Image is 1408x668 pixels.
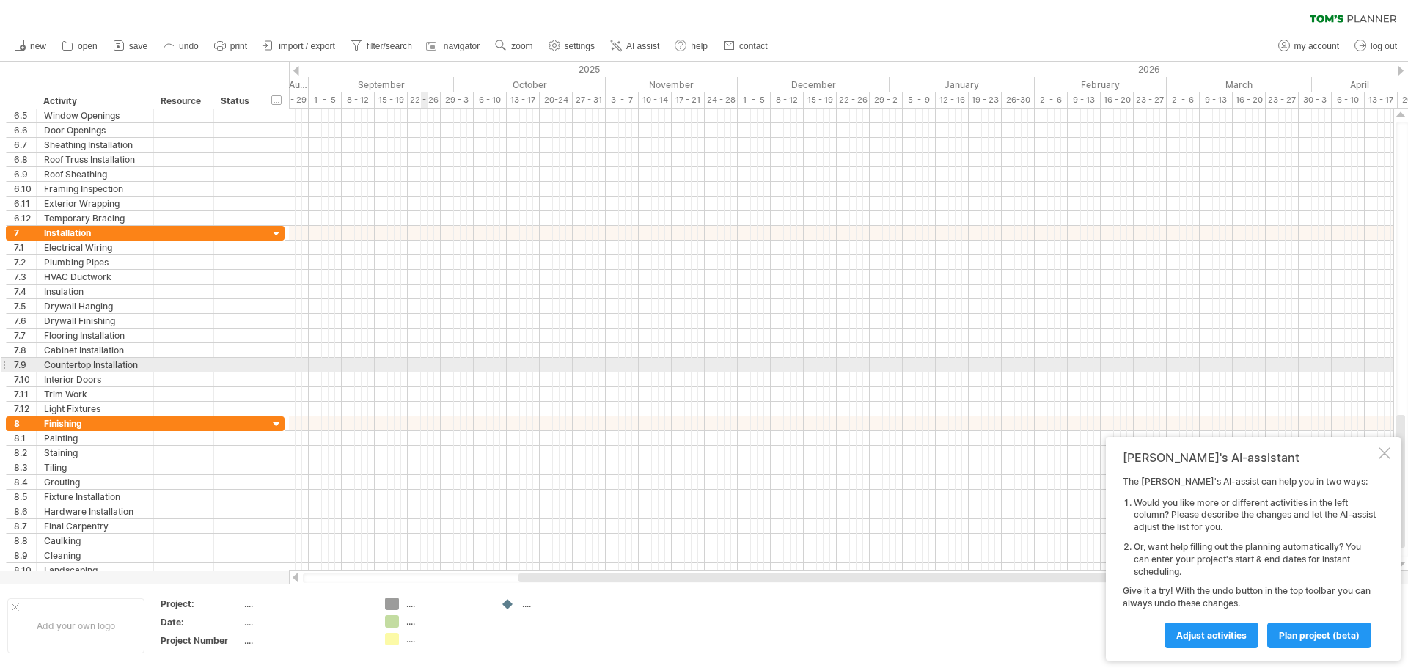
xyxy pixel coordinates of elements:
div: 6.5 [14,109,36,122]
div: 8.10 [14,563,36,577]
span: print [230,41,247,51]
li: Or, want help filling out the planning automatically? You can enter your project's start & end da... [1134,541,1376,578]
a: undo [159,37,203,56]
div: 7.6 [14,314,36,328]
div: September 2025 [309,77,454,92]
div: December 2025 [738,77,890,92]
li: Would you like more or different activities in the left column? Please describe the changes and l... [1134,497,1376,534]
div: Plumbing Pipes [44,255,146,269]
div: 17 - 21 [672,92,705,108]
span: import / export [279,41,335,51]
div: 26-30 [1002,92,1035,108]
div: 7.9 [14,358,36,372]
span: my account [1294,41,1339,51]
div: 15 - 19 [804,92,837,108]
div: Tiling [44,460,146,474]
div: 7.11 [14,387,36,401]
div: Light Fixtures [44,402,146,416]
div: Caulking [44,534,146,548]
a: contact [719,37,772,56]
a: Adjust activities [1165,623,1258,648]
div: 2 - 6 [1035,92,1068,108]
div: .... [244,598,367,610]
a: print [210,37,252,56]
div: 1 - 5 [738,92,771,108]
div: Temporary Bracing [44,211,146,225]
div: 23 - 27 [1266,92,1299,108]
div: October 2025 [454,77,606,92]
div: Drywall Hanging [44,299,146,313]
span: Adjust activities [1176,630,1247,641]
div: Countertop Installation [44,358,146,372]
div: Interior Doors [44,372,146,386]
div: 27 - 31 [573,92,606,108]
div: 6.12 [14,211,36,225]
div: Landscaping [44,563,146,577]
div: 7.12 [14,402,36,416]
div: 6.6 [14,123,36,137]
div: 12 - 16 [936,92,969,108]
div: January 2026 [890,77,1035,92]
a: settings [545,37,599,56]
div: 9 - 13 [1068,92,1101,108]
div: 6.9 [14,167,36,181]
a: help [671,37,712,56]
div: .... [244,634,367,647]
a: my account [1275,37,1343,56]
div: 13 - 17 [1365,92,1398,108]
div: 8.2 [14,446,36,460]
div: 13 - 17 [507,92,540,108]
div: 16 - 20 [1101,92,1134,108]
div: .... [522,598,602,610]
div: .... [406,633,486,645]
div: Exterior Wrapping [44,197,146,210]
a: log out [1351,37,1401,56]
div: 8.1 [14,431,36,445]
div: 7.3 [14,270,36,284]
a: AI assist [606,37,664,56]
span: filter/search [367,41,412,51]
div: Finishing [44,416,146,430]
div: Hardware Installation [44,504,146,518]
div: 24 - 28 [705,92,738,108]
div: Project Number [161,634,241,647]
div: 8.5 [14,490,36,504]
a: new [10,37,51,56]
div: .... [406,615,486,628]
div: 7.8 [14,343,36,357]
div: 7 [14,226,36,240]
div: 8.4 [14,475,36,489]
div: Painting [44,431,146,445]
div: 6.10 [14,182,36,196]
span: plan project (beta) [1279,630,1360,641]
div: 8 [14,416,36,430]
div: Resource [161,94,205,109]
div: 1 - 5 [309,92,342,108]
span: new [30,41,46,51]
div: 8 - 12 [771,92,804,108]
span: help [691,41,708,51]
div: Flooring Installation [44,329,146,342]
div: Sheathing Installation [44,138,146,152]
div: Electrical Wiring [44,241,146,254]
div: 16 - 20 [1233,92,1266,108]
div: 7.1 [14,241,36,254]
div: 7.5 [14,299,36,313]
div: Project: [161,598,241,610]
div: Fixture Installation [44,490,146,504]
div: 22 - 26 [837,92,870,108]
span: undo [179,41,199,51]
div: Date: [161,616,241,628]
div: Cabinet Installation [44,343,146,357]
div: 29 - 3 [441,92,474,108]
span: log out [1371,41,1397,51]
div: Roof Sheathing [44,167,146,181]
div: 20-24 [540,92,573,108]
div: HVAC Ductwork [44,270,146,284]
a: plan project (beta) [1267,623,1371,648]
div: Cleaning [44,548,146,562]
div: 15 - 19 [375,92,408,108]
div: 8.3 [14,460,36,474]
div: 25 - 29 [276,92,309,108]
span: open [78,41,98,51]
